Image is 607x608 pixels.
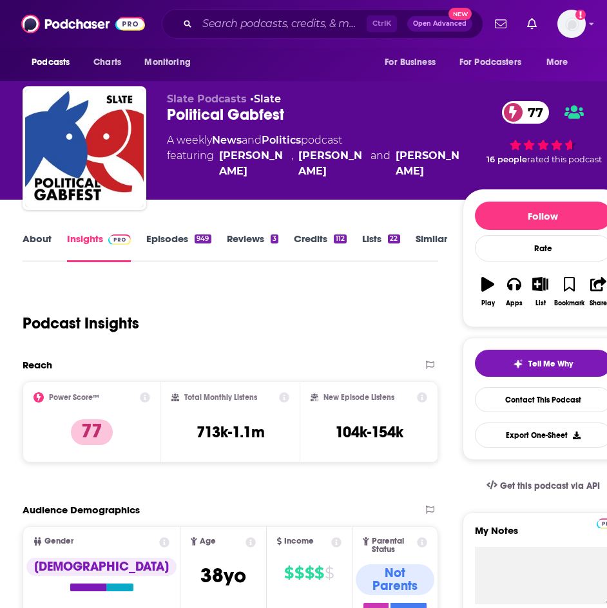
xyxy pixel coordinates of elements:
[167,133,462,179] div: A weekly podcast
[513,359,523,369] img: tell me why sparkle
[71,419,113,445] p: 77
[44,537,73,546] span: Gender
[385,53,436,71] span: For Business
[362,233,400,262] a: Lists22
[323,393,394,402] h2: New Episode Listens
[554,299,584,307] div: Bookmark
[356,564,434,595] div: Not Parents
[487,155,527,164] span: 16 people
[367,15,397,32] span: Ctrl K
[557,10,586,38] button: Show profile menu
[197,14,367,34] input: Search podcasts, credits, & more...
[162,9,483,39] div: Search podcasts, credits, & more...
[146,233,211,262] a: Episodes949
[522,13,542,35] a: Show notifications dropdown
[262,134,301,146] a: Politics
[590,299,607,307] div: Share
[535,299,546,307] div: List
[200,563,246,588] span: 38 yo
[407,16,472,32] button: Open AdvancedNew
[335,423,403,442] h3: 104k-154k
[25,89,144,207] img: Political Gabfest
[135,50,207,75] button: open menu
[294,563,303,584] span: $
[481,299,495,307] div: Play
[242,134,262,146] span: and
[23,504,140,516] h2: Audience Demographics
[144,53,190,71] span: Monitoring
[271,234,278,243] div: 3
[527,155,602,164] span: rated this podcast
[227,233,278,262] a: Reviews3
[200,537,216,546] span: Age
[459,53,521,71] span: For Podcasters
[26,558,177,576] div: [DEMOGRAPHIC_DATA]
[250,93,281,105] span: •
[475,269,501,315] button: Play
[298,148,365,179] a: John Dickerson
[85,50,129,75] a: Charts
[537,50,584,75] button: open menu
[500,480,600,491] span: Get this podcast via API
[254,93,281,105] a: Slate
[501,269,527,315] button: Apps
[490,13,512,35] a: Show notifications dropdown
[376,50,452,75] button: open menu
[167,93,247,105] span: Slate Podcasts
[108,234,131,245] img: Podchaser Pro
[528,359,573,369] span: Tell Me Why
[451,50,540,75] button: open menu
[557,10,586,38] img: User Profile
[527,269,554,315] button: List
[32,53,70,71] span: Podcasts
[23,314,139,333] h1: Podcast Insights
[372,537,415,554] span: Parental Status
[396,148,463,179] a: David Plotz
[506,299,523,307] div: Apps
[388,234,400,243] div: 22
[294,233,347,262] a: Credits112
[93,53,121,71] span: Charts
[334,234,347,243] div: 112
[413,21,467,27] span: Open Advanced
[219,148,286,179] a: Emily Bazelon
[197,423,265,442] h3: 713k-1.1m
[23,50,86,75] button: open menu
[49,393,99,402] h2: Power Score™
[416,233,447,262] a: Similar
[371,148,390,179] span: and
[515,101,550,124] span: 77
[502,101,550,124] a: 77
[314,563,323,584] span: $
[195,234,211,243] div: 949
[184,393,257,402] h2: Total Monthly Listens
[284,563,293,584] span: $
[23,359,52,371] h2: Reach
[291,148,293,179] span: ,
[212,134,242,146] a: News
[575,10,586,20] svg: Email not verified
[305,563,314,584] span: $
[546,53,568,71] span: More
[554,269,585,315] button: Bookmark
[448,8,472,20] span: New
[325,563,334,584] span: $
[21,12,145,36] img: Podchaser - Follow, Share and Rate Podcasts
[67,233,131,262] a: InsightsPodchaser Pro
[167,148,462,179] span: featuring
[284,537,314,546] span: Income
[557,10,586,38] span: Logged in as tgilbride
[23,233,52,262] a: About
